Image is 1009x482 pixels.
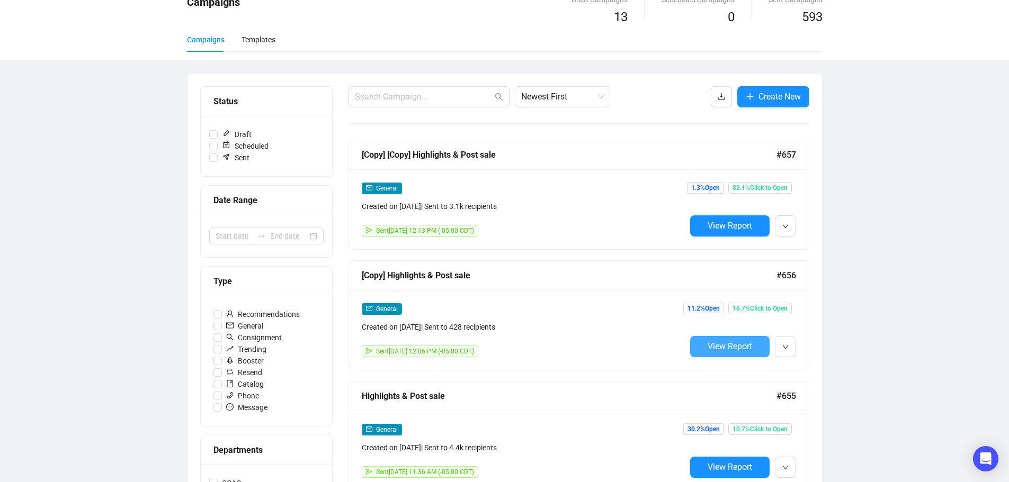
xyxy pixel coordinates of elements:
[708,341,752,351] span: View Report
[213,194,319,207] div: Date Range
[222,390,263,402] span: Phone
[213,443,319,457] div: Departments
[213,275,319,288] div: Type
[728,303,792,314] span: 16.7% Click to Open
[366,227,372,233] span: send
[222,367,266,378] span: Resend
[226,392,234,399] span: phone
[746,92,754,101] span: plus
[376,305,398,313] span: General
[376,426,398,433] span: General
[758,90,801,103] span: Create New
[226,380,234,387] span: book
[728,10,735,24] span: 0
[728,182,792,194] span: 82.1% Click to Open
[782,465,789,471] span: down
[216,230,253,242] input: Start date
[690,215,770,237] button: View Report
[226,322,234,329] span: mail
[366,426,372,432] span: mail
[222,402,272,413] span: Message
[376,468,474,476] span: Sent [DATE] 11:36 AM (-05:00 CDT)
[366,348,372,354] span: send
[362,201,686,212] div: Created on [DATE] | Sent to 3.1k recipients
[362,389,776,403] div: Highlights & Post sale
[187,34,225,46] div: Campaigns
[222,343,271,355] span: Trending
[218,140,273,152] span: Scheduled
[257,232,266,240] span: to
[226,345,234,352] span: rise
[270,230,308,242] input: End date
[521,87,604,107] span: Newest First
[366,468,372,475] span: send
[728,423,792,435] span: 10.7% Click to Open
[782,223,789,230] span: down
[708,221,752,231] span: View Report
[776,269,796,282] span: #656
[362,148,776,161] div: [Copy] [Copy] Highlights & Post sale
[349,260,809,370] a: [Copy] Highlights & Post sale#656mailGeneralCreated on [DATE]| Sent to 428 recipientssendSent[DAT...
[362,321,686,333] div: Created on [DATE] | Sent to 428 recipients
[782,344,789,350] span: down
[717,92,726,101] span: download
[226,310,234,317] span: user
[376,227,474,234] span: Sent [DATE] 12:13 PM (-05:00 CDT)
[222,320,267,332] span: General
[222,332,286,343] span: Consignment
[366,305,372,312] span: mail
[222,355,268,367] span: Booster
[708,462,752,472] span: View Report
[242,34,275,46] div: Templates
[687,182,724,194] span: 1.3% Open
[683,303,724,314] span: 11.2% Open
[355,90,493,103] input: Search Campaign...
[226,368,234,376] span: retweet
[226,333,234,341] span: search
[737,86,809,107] button: Create New
[366,185,372,191] span: mail
[802,10,823,24] span: 593
[213,95,319,108] div: Status
[776,148,796,161] span: #657
[349,140,809,250] a: [Copy] [Copy] Highlights & Post sale#657mailGeneralCreated on [DATE]| Sent to 3.1k recipientssend...
[376,185,398,192] span: General
[973,446,998,471] div: Open Intercom Messenger
[776,389,796,403] span: #655
[222,308,304,320] span: Recommendations
[362,269,776,282] div: [Copy] Highlights & Post sale
[362,442,686,453] div: Created on [DATE] | Sent to 4.4k recipients
[683,423,724,435] span: 30.2% Open
[257,232,266,240] span: swap-right
[376,348,474,355] span: Sent [DATE] 12:06 PM (-05:00 CDT)
[690,336,770,357] button: View Report
[495,93,503,101] span: search
[218,129,256,140] span: Draft
[226,403,234,411] span: message
[222,378,268,390] span: Catalog
[218,152,254,163] span: Sent
[690,457,770,478] button: View Report
[226,357,234,364] span: rocket
[614,10,628,24] span: 13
